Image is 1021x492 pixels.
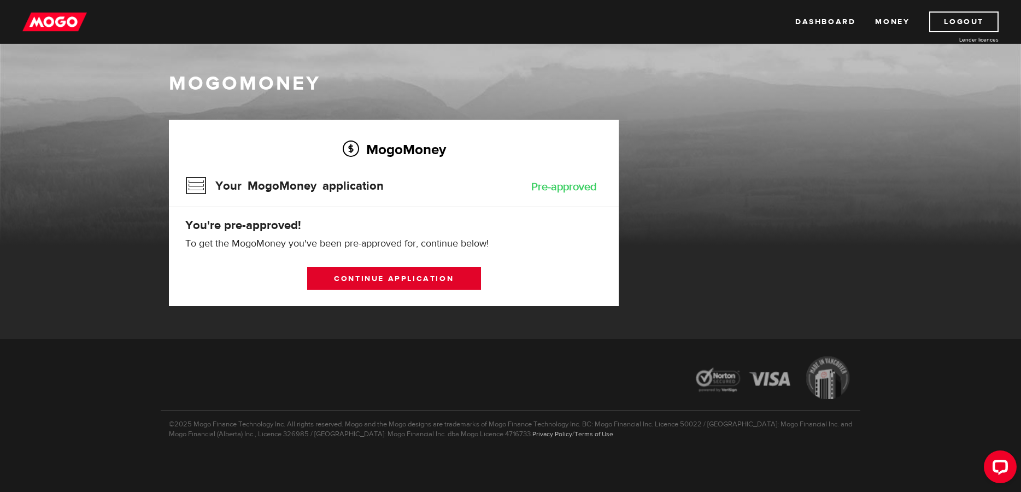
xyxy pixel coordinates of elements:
[929,11,999,32] a: Logout
[795,11,855,32] a: Dashboard
[169,72,852,95] h1: MogoMoney
[22,11,87,32] img: mogo_logo-11ee424be714fa7cbb0f0f49df9e16ec.png
[185,138,602,161] h2: MogoMoney
[161,410,860,439] p: ©2025 Mogo Finance Technology Inc. All rights reserved. Mogo and the Mogo designs are trademarks ...
[975,446,1021,492] iframe: LiveChat chat widget
[185,218,602,233] h4: You're pre-approved!
[685,348,860,410] img: legal-icons-92a2ffecb4d32d839781d1b4e4802d7b.png
[574,430,613,438] a: Terms of Use
[185,237,602,250] p: To get the MogoMoney you've been pre-approved for, continue below!
[307,267,481,290] a: Continue application
[875,11,909,32] a: Money
[531,181,597,192] div: Pre-approved
[917,36,999,44] a: Lender licences
[532,430,572,438] a: Privacy Policy
[185,172,384,200] h3: Your MogoMoney application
